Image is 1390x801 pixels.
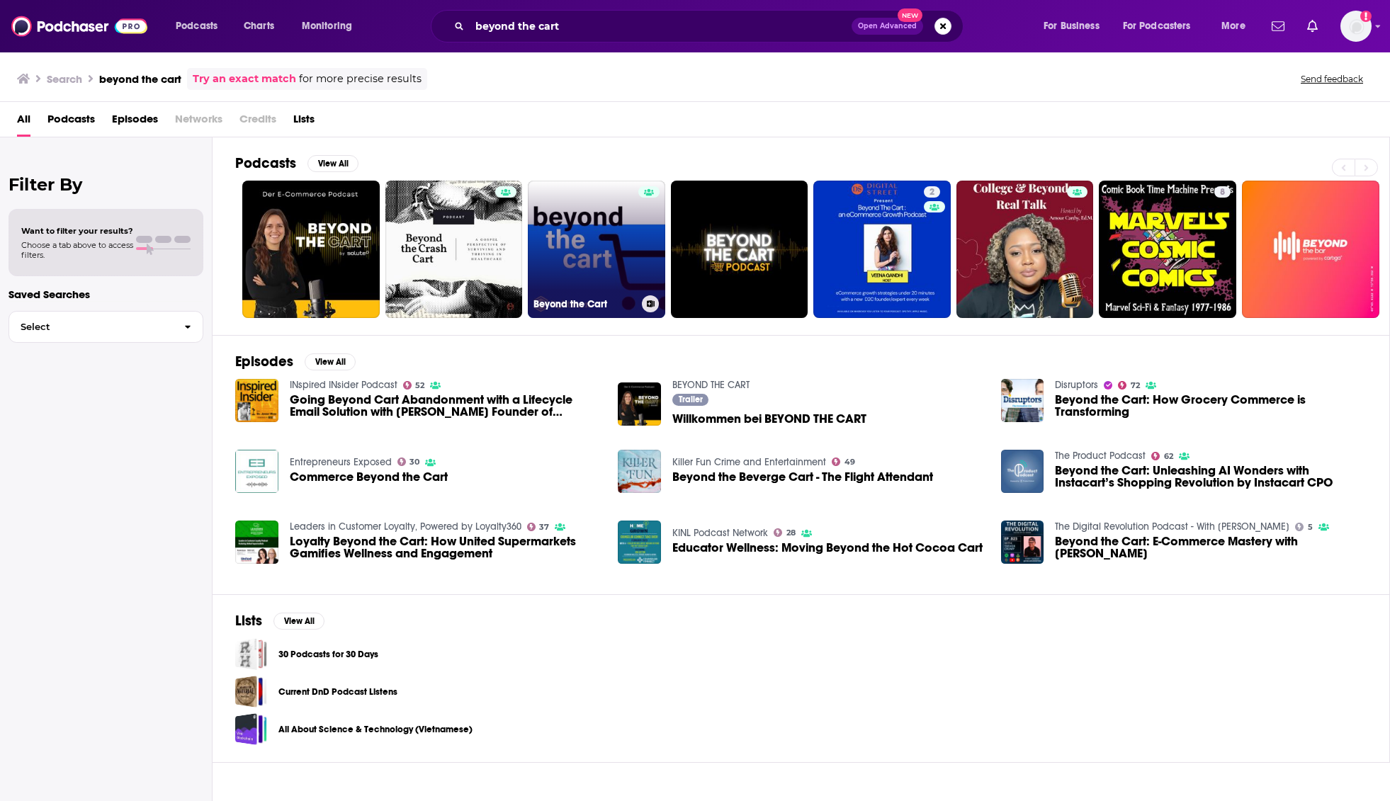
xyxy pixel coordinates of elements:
span: 37 [539,524,549,530]
span: 5 [1308,524,1313,530]
span: Select [9,322,173,331]
span: 72 [1131,382,1140,389]
a: Beyond the Cart [528,181,665,318]
img: Loyalty Beyond the Cart: How United Supermarkets Gamifies Wellness and Engagement [235,521,278,564]
span: Going Beyond Cart Abandonment with a Lifecycle Email Solution with [PERSON_NAME] Founder of Rejoiner [290,394,601,418]
img: Commerce Beyond the Cart [235,450,278,493]
a: 2 [924,186,940,198]
a: 2 [813,181,951,318]
a: Show notifications dropdown [1301,14,1323,38]
img: User Profile [1340,11,1372,42]
button: View All [305,353,356,370]
a: Going Beyond Cart Abandonment with a Lifecycle Email Solution with Mike Arsenault Founder of Rejo... [290,394,601,418]
button: open menu [1114,15,1211,38]
a: Willkommen bei BEYOND THE CART [618,382,661,426]
a: Beyond the Cart: E-Commerce Mastery with Trevor Crump [1055,535,1367,559]
a: Entrepreneurs Exposed [290,456,392,468]
a: 49 [832,458,855,466]
a: 8 [1099,181,1236,318]
a: All About Science & Technology (Vietnamese) [235,713,267,745]
a: Podcasts [47,108,95,137]
a: Educator Wellness: Moving Beyond the Hot Cocoa Cart [672,542,983,554]
span: 2 [930,186,934,200]
span: Beyond the Beverge Cart - The Flight Attendant [672,471,933,483]
span: More [1221,16,1245,36]
input: Search podcasts, credits, & more... [470,15,852,38]
a: Lists [293,108,315,137]
a: Leaders in Customer Loyalty, Powered by Loyalty360 [290,521,521,533]
button: Open AdvancedNew [852,18,923,35]
a: 30 [397,458,420,466]
span: 30 [409,459,419,465]
a: All About Science & Technology (Vietnamese) [278,722,473,737]
a: Commerce Beyond the Cart [290,471,448,483]
span: Logged in as hannahlee98 [1340,11,1372,42]
img: Beyond the Cart: E-Commerce Mastery with Trevor Crump [1001,521,1044,564]
h3: beyond the cart [99,72,181,86]
span: Monitoring [302,16,352,36]
img: Educator Wellness: Moving Beyond the Hot Cocoa Cart [618,521,661,564]
a: 28 [774,528,796,537]
a: Beyond the Cart: Unleashing AI Wonders with Instacart’s Shopping Revolution by Instacart CPO [1055,465,1367,489]
svg: Add a profile image [1360,11,1372,22]
a: KINL Podcast Network [672,527,768,539]
span: For Business [1044,16,1100,36]
a: EpisodesView All [235,353,356,370]
span: for more precise results [299,71,422,87]
a: Episodes [112,108,158,137]
a: Beyond the Cart: How Grocery Commerce is Transforming [1001,379,1044,422]
h2: Episodes [235,353,293,370]
span: Open Advanced [858,23,917,30]
p: Saved Searches [9,288,203,301]
span: 49 [844,459,855,465]
a: Charts [235,15,283,38]
span: Credits [239,108,276,137]
a: 30 Podcasts for 30 Days [278,647,378,662]
span: For Podcasters [1123,16,1191,36]
a: PodcastsView All [235,154,358,172]
h2: Podcasts [235,154,296,172]
a: Current DnD Podcast Listens [278,684,397,700]
button: open menu [292,15,371,38]
button: open menu [166,15,236,38]
a: Show notifications dropdown [1266,14,1290,38]
span: Charts [244,16,274,36]
span: Podcasts [176,16,217,36]
a: The Digital Revolution Podcast - With Eli Adams [1055,521,1289,533]
a: Killer Fun Crime and Entertainment [672,456,826,468]
img: Podchaser - Follow, Share and Rate Podcasts [11,13,147,40]
span: New [898,8,923,22]
a: Beyond the Cart: How Grocery Commerce is Transforming [1055,394,1367,418]
button: Send feedback [1296,73,1367,85]
button: Show profile menu [1340,11,1372,42]
h2: Lists [235,612,262,630]
button: View All [307,155,358,172]
span: Loyalty Beyond the Cart: How United Supermarkets Gamifies Wellness and Engagement [290,535,601,559]
a: 5 [1295,523,1313,531]
a: 30 Podcasts for 30 Days [235,638,267,670]
div: Search podcasts, credits, & more... [444,10,977,42]
img: Going Beyond Cart Abandonment with a Lifecycle Email Solution with Mike Arsenault Founder of Rejo... [235,379,278,422]
img: Beyond the Cart: Unleashing AI Wonders with Instacart’s Shopping Revolution by Instacart CPO [1001,450,1044,493]
a: Current DnD Podcast Listens [235,676,267,708]
button: open menu [1034,15,1117,38]
a: All [17,108,30,137]
a: The Product Podcast [1055,450,1146,462]
span: Want to filter your results? [21,226,133,236]
img: Beyond the Beverge Cart - The Flight Attendant [618,450,661,493]
a: 37 [527,523,550,531]
a: INspired INsider Podcast [290,379,397,391]
button: open menu [1211,15,1263,38]
span: 52 [415,382,424,389]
